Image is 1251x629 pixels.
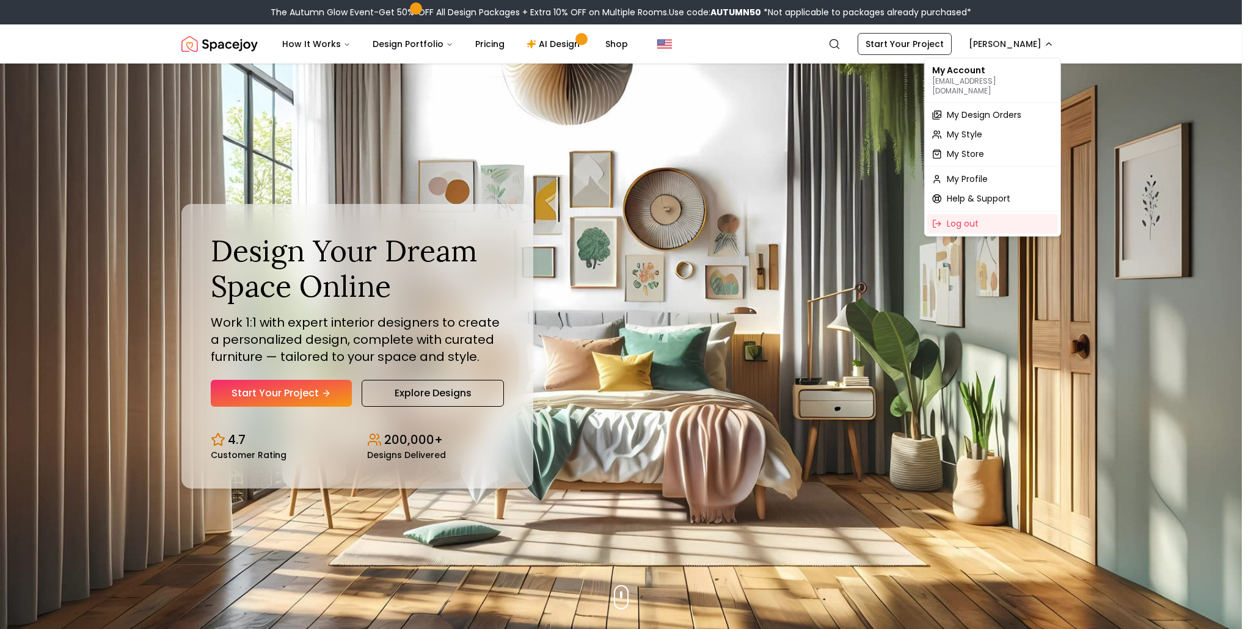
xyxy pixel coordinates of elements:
[947,192,1010,205] span: Help & Support
[947,217,979,230] span: Log out
[927,60,1058,100] div: My Account
[927,144,1058,164] a: My Store
[927,125,1058,144] a: My Style
[947,173,988,185] span: My Profile
[924,57,1061,236] div: [PERSON_NAME]
[927,169,1058,189] a: My Profile
[927,189,1058,208] a: Help & Support
[947,109,1021,121] span: My Design Orders
[947,148,984,160] span: My Store
[927,105,1058,125] a: My Design Orders
[947,128,982,140] span: My Style
[932,76,1053,96] p: [EMAIL_ADDRESS][DOMAIN_NAME]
